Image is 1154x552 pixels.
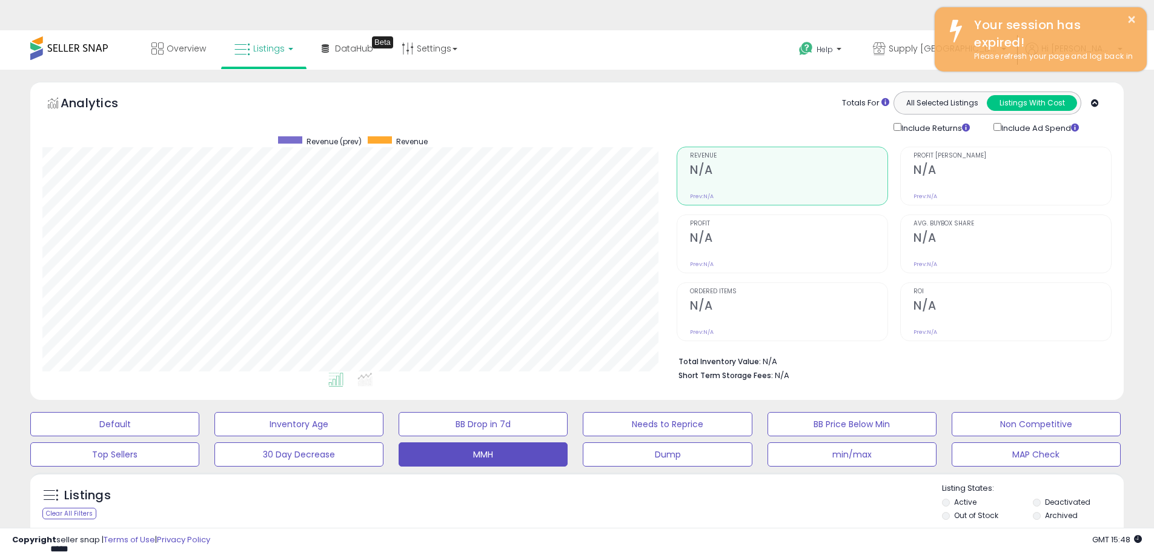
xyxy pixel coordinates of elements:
[768,442,937,467] button: min/max
[889,42,998,55] span: Supply [GEOGRAPHIC_DATA]
[225,30,302,67] a: Listings
[897,95,987,111] button: All Selected Listings
[690,288,887,295] span: Ordered Items
[690,193,714,200] small: Prev: N/A
[583,412,752,436] button: Needs to Reprice
[690,163,887,179] h2: N/A
[914,299,1111,315] h2: N/A
[64,487,111,504] h5: Listings
[842,98,889,109] div: Totals For
[214,412,383,436] button: Inventory Age
[253,42,285,55] span: Listings
[690,153,887,159] span: Revenue
[914,288,1111,295] span: ROI
[104,534,155,545] a: Terms of Use
[775,370,789,381] span: N/A
[393,30,466,67] a: Settings
[690,221,887,227] span: Profit
[678,353,1103,368] li: N/A
[399,442,568,467] button: MMH
[914,163,1111,179] h2: N/A
[817,44,833,55] span: Help
[952,442,1121,467] button: MAP Check
[984,121,1098,135] div: Include Ad Spend
[954,510,998,520] label: Out of Stock
[864,30,1015,70] a: Supply [GEOGRAPHIC_DATA]
[884,121,984,135] div: Include Returns
[690,231,887,247] h2: N/A
[987,95,1077,111] button: Listings With Cost
[42,508,96,519] div: Clear All Filters
[396,136,428,147] span: Revenue
[914,193,937,200] small: Prev: N/A
[678,370,773,381] b: Short Term Storage Fees:
[12,534,56,545] strong: Copyright
[142,30,215,67] a: Overview
[954,497,977,507] label: Active
[30,442,199,467] button: Top Sellers
[965,51,1138,62] div: Please refresh your page and log back in
[914,261,937,268] small: Prev: N/A
[678,356,761,367] b: Total Inventory Value:
[157,534,210,545] a: Privacy Policy
[1045,497,1090,507] label: Deactivated
[690,328,714,336] small: Prev: N/A
[768,412,937,436] button: BB Price Below Min
[690,299,887,315] h2: N/A
[335,42,373,55] span: DataHub
[313,30,382,67] a: DataHub
[372,36,393,48] div: Tooltip anchor
[914,231,1111,247] h2: N/A
[914,221,1111,227] span: Avg. Buybox Share
[12,534,210,546] div: seller snap | |
[1045,510,1078,520] label: Archived
[942,483,1124,494] p: Listing States:
[167,42,206,55] span: Overview
[965,16,1138,51] div: Your session has expired!
[914,328,937,336] small: Prev: N/A
[789,32,854,70] a: Help
[214,442,383,467] button: 30 Day Decrease
[798,41,814,56] i: Get Help
[30,412,199,436] button: Default
[914,153,1111,159] span: Profit [PERSON_NAME]
[399,412,568,436] button: BB Drop in 7d
[690,261,714,268] small: Prev: N/A
[1092,534,1142,545] span: 2025-09-8 15:48 GMT
[952,412,1121,436] button: Non Competitive
[61,95,142,115] h5: Analytics
[583,442,752,467] button: Dump
[307,136,362,147] span: Revenue (prev)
